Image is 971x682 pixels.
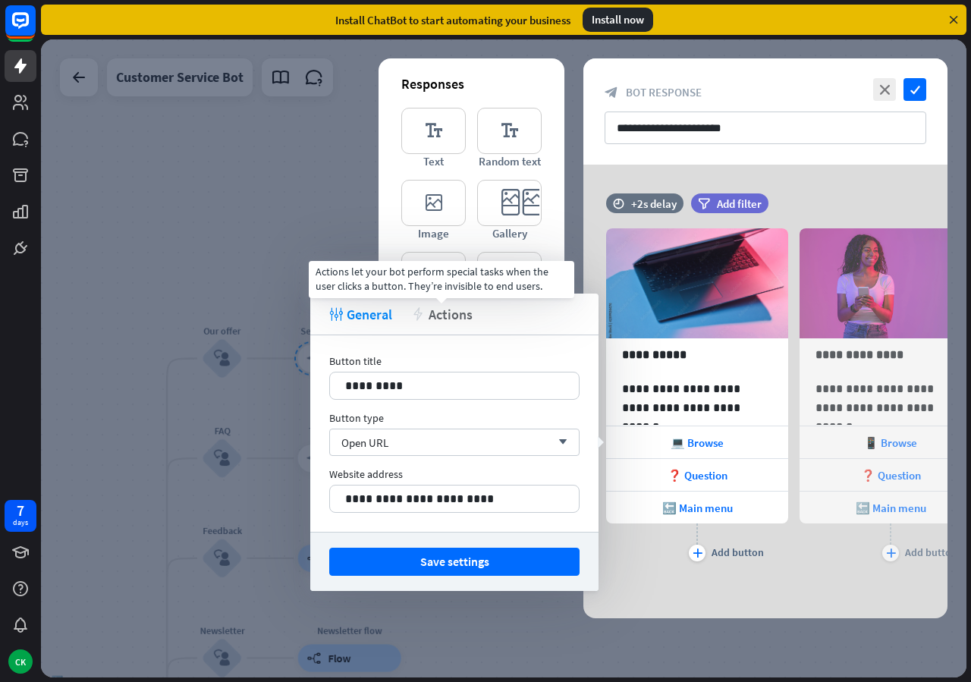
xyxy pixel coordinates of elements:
i: time [613,198,624,209]
span: ❓ Question [861,468,921,482]
i: tweak [329,307,343,321]
span: ❓ Question [668,468,727,482]
div: Button type [329,411,580,425]
span: Actions [429,306,473,323]
div: Install ChatBot to start automating your business [335,13,570,27]
i: block_bot_response [605,86,618,99]
i: close [873,78,896,101]
div: Add button [712,545,764,559]
i: filter [698,198,710,209]
a: 7 days [5,500,36,532]
span: 📱 Browse [864,435,917,450]
i: arrow_down [551,438,567,447]
div: +2s delay [631,196,677,211]
span: 💻 Browse [671,435,724,450]
div: Install now [583,8,653,32]
i: plus [693,548,702,558]
span: Add filter [717,196,762,211]
img: preview [606,228,788,338]
span: General [347,306,392,323]
div: 7 [17,504,24,517]
div: Button title [329,354,580,368]
button: Save settings [329,548,580,576]
div: Add button [905,545,957,559]
i: check [903,78,926,101]
span: Bot Response [626,85,702,99]
span: 🔙 Main menu [662,501,733,515]
span: 🔙 Main menu [856,501,926,515]
i: plus [886,548,896,558]
div: Website address [329,467,580,481]
span: Open URL [341,435,388,450]
button: Open LiveChat chat widget [12,6,58,52]
i: action [411,307,425,321]
div: CK [8,649,33,674]
div: days [13,517,28,528]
